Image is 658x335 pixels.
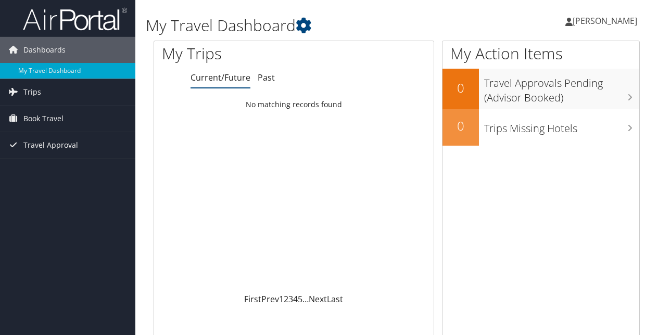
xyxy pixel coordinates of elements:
[442,43,639,65] h1: My Action Items
[279,293,284,305] a: 1
[261,293,279,305] a: Prev
[442,117,479,135] h2: 0
[484,116,639,136] h3: Trips Missing Hotels
[573,15,637,27] span: [PERSON_NAME]
[309,293,327,305] a: Next
[23,37,66,63] span: Dashboards
[258,72,275,83] a: Past
[23,79,41,105] span: Trips
[146,15,480,36] h1: My Travel Dashboard
[23,106,64,132] span: Book Travel
[298,293,302,305] a: 5
[293,293,298,305] a: 4
[288,293,293,305] a: 3
[154,95,434,114] td: No matching records found
[327,293,343,305] a: Last
[442,69,639,109] a: 0Travel Approvals Pending (Advisor Booked)
[244,293,261,305] a: First
[565,5,648,36] a: [PERSON_NAME]
[23,132,78,158] span: Travel Approval
[442,109,639,146] a: 0Trips Missing Hotels
[484,71,639,105] h3: Travel Approvals Pending (Advisor Booked)
[162,43,309,65] h1: My Trips
[442,79,479,97] h2: 0
[191,72,250,83] a: Current/Future
[23,7,127,31] img: airportal-logo.png
[284,293,288,305] a: 2
[302,293,309,305] span: …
